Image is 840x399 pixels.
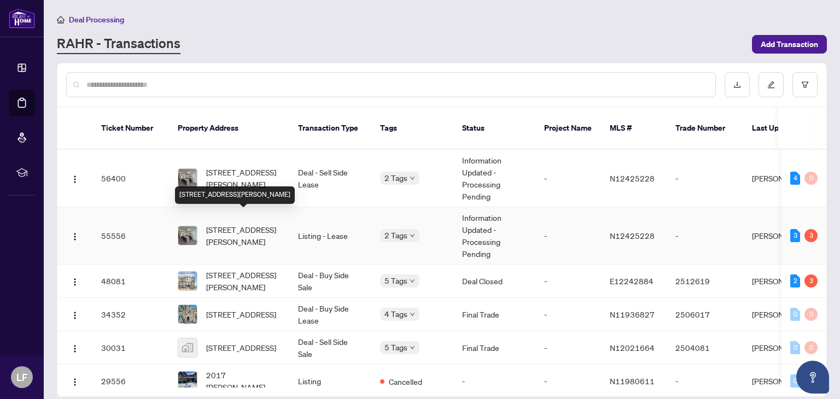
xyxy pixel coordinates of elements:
td: Listing [289,365,371,398]
span: E12242884 [610,276,654,286]
button: Logo [66,339,84,356]
td: - [453,365,535,398]
span: [STREET_ADDRESS][PERSON_NAME] [206,269,281,293]
td: - [667,207,743,265]
button: Logo [66,227,84,244]
td: 48081 [92,265,169,298]
th: Status [453,107,535,150]
img: Logo [71,378,79,386]
th: Property Address [169,107,289,150]
div: 0 [790,341,800,354]
td: Deal - Buy Side Sale [289,265,371,298]
span: 2 Tags [384,229,407,242]
td: Deal - Sell Side Lease [289,150,371,207]
div: 0 [790,374,800,388]
button: edit [759,72,784,97]
th: MLS # [601,107,667,150]
img: Logo [71,344,79,353]
img: thumbnail-img [178,169,197,187]
span: N11936827 [610,309,655,319]
span: Deal Processing [69,15,124,25]
td: Final Trade [453,298,535,331]
td: [PERSON_NAME] [743,150,825,207]
button: Logo [66,169,84,187]
td: 55556 [92,207,169,265]
td: [PERSON_NAME] [743,265,825,298]
img: Logo [71,311,79,320]
button: Open asap [796,361,829,394]
div: 3 [804,229,818,242]
span: filter [801,81,809,89]
td: - [535,331,601,365]
td: 2512619 [667,265,743,298]
td: Listing - Lease [289,207,371,265]
th: Transaction Type [289,107,371,150]
span: [STREET_ADDRESS] [206,342,276,354]
div: 3 [804,274,818,287]
span: N12425228 [610,231,655,240]
span: 4 Tags [384,308,407,320]
td: [PERSON_NAME] [743,298,825,331]
td: [PERSON_NAME] [743,365,825,398]
div: 0 [804,172,818,185]
td: - [535,150,601,207]
div: [STREET_ADDRESS][PERSON_NAME] [175,186,295,204]
span: Add Transaction [761,36,818,53]
span: [STREET_ADDRESS] [206,308,276,320]
div: 4 [790,172,800,185]
img: thumbnail-img [178,338,197,357]
th: Tags [371,107,453,150]
img: Logo [71,232,79,241]
button: filter [792,72,818,97]
span: download [733,81,741,89]
div: 0 [804,308,818,321]
span: down [410,345,415,350]
span: down [410,278,415,284]
a: RAHR - Transactions [57,34,180,54]
td: 29556 [92,365,169,398]
span: Cancelled [389,375,422,388]
button: Logo [66,372,84,390]
td: - [535,207,601,265]
td: 34352 [92,298,169,331]
span: down [410,312,415,317]
td: - [667,365,743,398]
div: 2 [790,274,800,287]
button: download [725,72,750,97]
span: [STREET_ADDRESS][PERSON_NAME] [206,224,281,248]
button: Logo [66,272,84,290]
td: - [535,365,601,398]
span: 2 Tags [384,172,407,184]
img: logo [9,8,35,28]
span: down [410,233,415,238]
span: edit [767,81,775,89]
div: 3 [790,229,800,242]
button: Add Transaction [752,35,827,54]
button: Logo [66,306,84,323]
img: thumbnail-img [178,372,197,390]
span: N12425228 [610,173,655,183]
td: - [667,150,743,207]
img: Logo [71,278,79,286]
img: Logo [71,175,79,184]
td: Deal - Buy Side Lease [289,298,371,331]
span: N11980611 [610,376,655,386]
th: Last Updated By [743,107,825,150]
td: Deal Closed [453,265,535,298]
span: [STREET_ADDRESS][PERSON_NAME] [206,166,281,190]
img: thumbnail-img [178,272,197,290]
div: 0 [790,308,800,321]
span: 5 Tags [384,274,407,287]
img: thumbnail-img [178,226,197,245]
td: [PERSON_NAME] [743,331,825,365]
span: LF [16,369,27,385]
td: Final Trade [453,331,535,365]
td: 56400 [92,150,169,207]
td: Deal - Sell Side Sale [289,331,371,365]
th: Trade Number [667,107,743,150]
span: 5 Tags [384,341,407,354]
td: Information Updated - Processing Pending [453,150,535,207]
th: Ticket Number [92,107,169,150]
span: down [410,175,415,181]
div: 0 [804,341,818,354]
